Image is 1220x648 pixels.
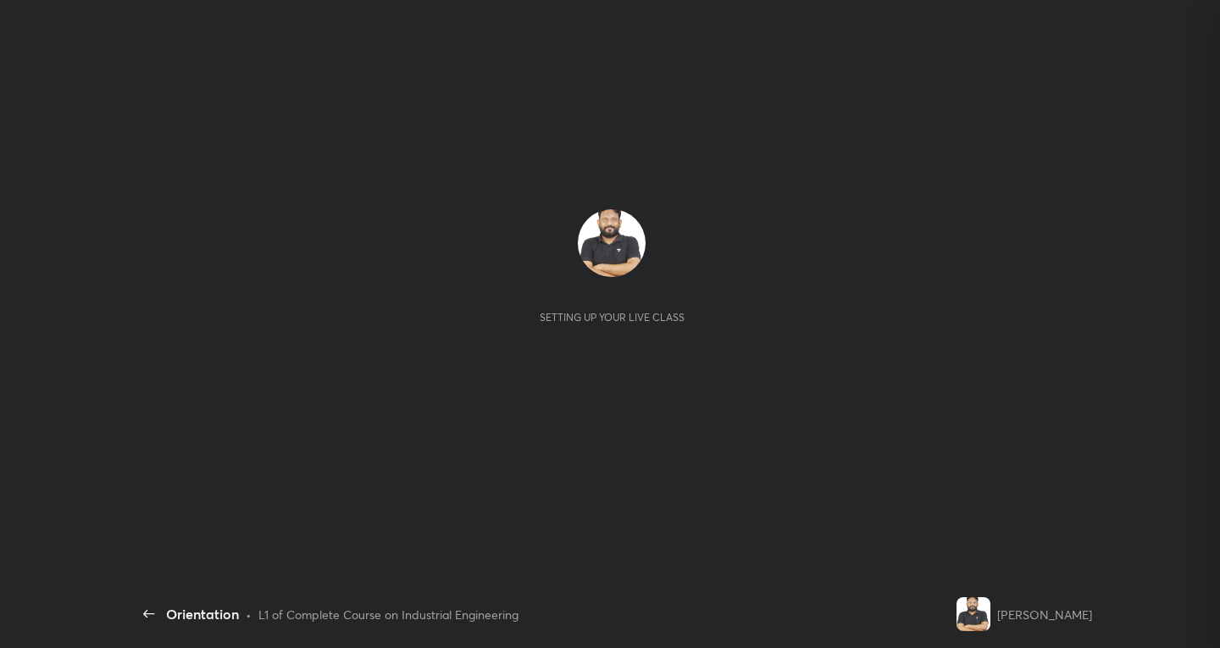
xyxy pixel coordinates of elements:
img: eb572a6c184c4c0488efe4485259b19d.jpg [957,597,990,631]
div: Setting up your live class [540,311,685,324]
div: • [246,606,252,623]
div: [PERSON_NAME] [997,606,1092,623]
img: eb572a6c184c4c0488efe4485259b19d.jpg [578,209,646,277]
div: Orientation [166,604,239,624]
div: L1 of Complete Course on Industrial Engineering [258,606,518,623]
